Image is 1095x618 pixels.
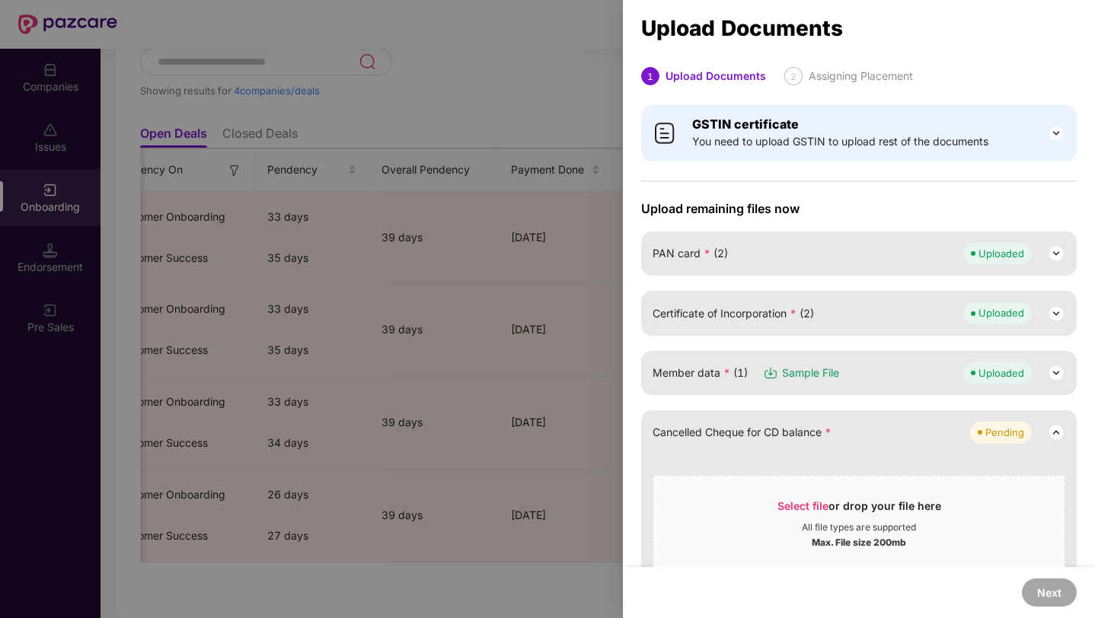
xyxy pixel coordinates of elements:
div: Upload Documents [641,20,1077,37]
img: svg+xml;base64,PHN2ZyB3aWR0aD0iMjQiIGhlaWdodD0iMjQiIHZpZXdCb3g9IjAgMCAyNCAyNCIgZmlsbD0ibm9uZSIgeG... [1047,124,1065,142]
span: Upload remaining files now [641,201,1077,216]
div: Uploaded [978,246,1024,261]
img: svg+xml;base64,PHN2ZyB3aWR0aD0iMjQiIGhlaWdodD0iMjQiIHZpZXdCb3g9IjAgMCAyNCAyNCIgZmlsbD0ibm9uZSIgeG... [1047,364,1065,382]
div: Assigning Placement [809,67,913,85]
div: Pending [985,425,1024,440]
span: PAN card (2) [653,245,728,262]
span: You need to upload GSTIN to upload rest of the documents [692,133,988,150]
div: Upload Documents [666,67,766,85]
div: Uploaded [978,365,1024,381]
span: 1 [647,71,653,82]
div: Max. File size 200mb [812,534,906,549]
span: Member data (1) [653,365,748,381]
img: svg+xml;base64,PHN2ZyB3aWR0aD0iMTYiIGhlaWdodD0iMTciIHZpZXdCb3g9IjAgMCAxNiAxNyIgZmlsbD0ibm9uZSIgeG... [763,365,778,381]
img: svg+xml;base64,PHN2ZyB3aWR0aD0iMjQiIGhlaWdodD0iMjQiIHZpZXdCb3g9IjAgMCAyNCAyNCIgZmlsbD0ibm9uZSIgeG... [1047,423,1065,441]
div: All file types are supported [802,521,916,534]
div: or drop your file here [777,499,941,521]
span: Cancelled Cheque for CD balance [653,424,832,441]
span: Sample File [782,365,839,381]
button: Next [1022,578,1077,607]
img: svg+xml;base64,PHN2ZyB3aWR0aD0iMjQiIGhlaWdodD0iMjQiIHZpZXdCb3g9IjAgMCAyNCAyNCIgZmlsbD0ibm9uZSIgeG... [1047,244,1065,263]
span: Select file [777,499,828,512]
span: Select fileor drop your file hereAll file types are supportedMax. File size 200mb [653,487,1065,560]
img: svg+xml;base64,PHN2ZyB3aWR0aD0iMjQiIGhlaWdodD0iMjQiIHZpZXdCb3g9IjAgMCAyNCAyNCIgZmlsbD0ibm9uZSIgeG... [1047,304,1065,323]
b: GSTIN certificate [692,116,799,132]
span: 2 [790,71,797,82]
img: svg+xml;base64,PHN2ZyB4bWxucz0iaHR0cDovL3d3dy53My5vcmcvMjAwMC9zdmciIHdpZHRoPSI0MCIgaGVpZ2h0PSI0MC... [653,121,677,145]
div: Uploaded [978,305,1024,320]
span: Certificate of Incorporation (2) [653,305,814,322]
